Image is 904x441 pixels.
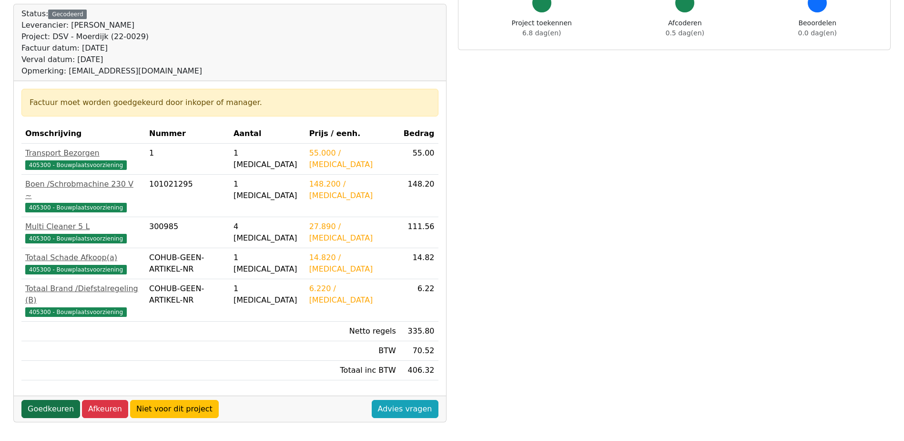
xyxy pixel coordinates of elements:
div: 1 [MEDICAL_DATA] [234,147,302,170]
td: COHUB-GEEN-ARTIKEL-NR [145,279,230,322]
td: 55.00 [400,144,438,175]
span: 0.0 dag(en) [798,29,837,37]
td: COHUB-GEEN-ARTIKEL-NR [145,248,230,279]
a: Totaal Brand /Diefstalregeling (B)405300 - Bouwplaatsvoorziening [25,283,142,317]
td: 1 [145,144,230,175]
span: 6.8 dag(en) [522,29,561,37]
div: Project: DSV - Moerdijk (22-0029) [21,31,202,42]
td: 300985 [145,217,230,248]
th: Nummer [145,124,230,144]
a: Goedkeuren [21,400,80,418]
th: Omschrijving [21,124,145,144]
a: Transport Bezorgen405300 - Bouwplaatsvoorziening [25,147,142,170]
div: 148.200 / [MEDICAL_DATA] [309,178,396,201]
td: 70.52 [400,341,438,361]
a: Niet voor dit project [130,400,219,418]
div: Gecodeerd [48,10,87,19]
a: Afkeuren [82,400,128,418]
a: Totaal Schade Afkoop(a)405300 - Bouwplaatsvoorziening [25,252,142,275]
span: 405300 - Bouwplaatsvoorziening [25,265,127,274]
div: Verval datum: [DATE] [21,54,202,65]
td: 148.20 [400,175,438,217]
span: 405300 - Bouwplaatsvoorziening [25,160,127,170]
div: Leverancier: [PERSON_NAME] [21,20,202,31]
div: 4 [MEDICAL_DATA] [234,221,302,244]
div: Boen /Schrobmachine 230 V ~ [25,178,142,201]
div: Factuur datum: [DATE] [21,42,202,54]
td: Netto regels [305,322,400,341]
div: Factuur moet worden goedgekeurd door inkoper of manager. [30,97,430,108]
span: 405300 - Bouwplaatsvoorziening [25,307,127,317]
td: BTW [305,341,400,361]
div: Afcoderen [666,18,704,38]
div: 55.000 / [MEDICAL_DATA] [309,147,396,170]
td: 406.32 [400,361,438,380]
td: 335.80 [400,322,438,341]
td: 101021295 [145,175,230,217]
div: 1 [MEDICAL_DATA] [234,178,302,201]
th: Prijs / eenh. [305,124,400,144]
div: 14.820 / [MEDICAL_DATA] [309,252,396,275]
th: Bedrag [400,124,438,144]
div: Totaal Brand /Diefstalregeling (B) [25,283,142,306]
div: 27.890 / [MEDICAL_DATA] [309,221,396,244]
td: 6.22 [400,279,438,322]
a: Advies vragen [372,400,438,418]
span: 405300 - Bouwplaatsvoorziening [25,234,127,243]
div: 6.220 / [MEDICAL_DATA] [309,283,396,306]
div: Project toekennen [512,18,572,38]
div: 1 [MEDICAL_DATA] [234,283,302,306]
div: 1 [MEDICAL_DATA] [234,252,302,275]
span: 405300 - Bouwplaatsvoorziening [25,203,127,212]
div: Status: [21,8,202,77]
a: Boen /Schrobmachine 230 V ~405300 - Bouwplaatsvoorziening [25,178,142,213]
div: Opmerking: [EMAIL_ADDRESS][DOMAIN_NAME] [21,65,202,77]
div: Beoordelen [798,18,837,38]
a: Multi Cleaner 5 L405300 - Bouwplaatsvoorziening [25,221,142,244]
td: 111.56 [400,217,438,248]
span: 0.5 dag(en) [666,29,704,37]
div: Multi Cleaner 5 L [25,221,142,232]
div: Totaal Schade Afkoop(a) [25,252,142,263]
td: 14.82 [400,248,438,279]
th: Aantal [230,124,305,144]
td: Totaal inc BTW [305,361,400,380]
div: Transport Bezorgen [25,147,142,159]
